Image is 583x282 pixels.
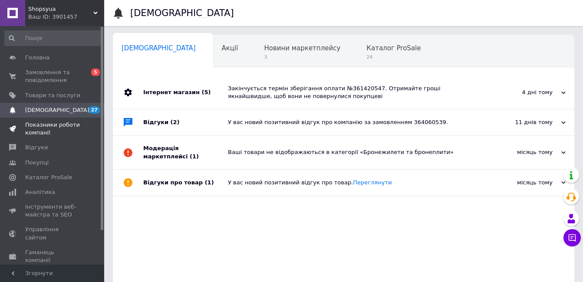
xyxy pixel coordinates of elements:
span: Акції [222,44,238,52]
div: Модерація маркетплейсі [143,136,228,169]
span: 5 [91,69,100,76]
div: Закінчується термін зберігання оплати №361420547. Отримайте гроші якнайшвидше, щоб вони не поверн... [228,85,479,100]
span: Гаманець компанії [25,249,80,264]
span: Показники роботи компанії [25,121,80,137]
span: Головна [25,54,49,62]
span: [DEMOGRAPHIC_DATA] [25,106,89,114]
div: 4 дні тому [479,89,566,96]
span: (5) [201,89,211,95]
span: Відгуки [25,144,48,151]
span: Новини маркетплейсу [264,44,340,52]
div: місяць тому [479,148,566,156]
div: Відгуки про товар [143,170,228,196]
span: Аналітика [25,188,55,196]
div: Ваші товари не відображаються в категорії «Бронежилети та бронеплити» [228,148,479,156]
button: Чат з покупцем [563,229,581,246]
div: У вас новий позитивний відгук про товар. [228,179,479,187]
span: Каталог ProSale [366,44,421,52]
span: Покупці [25,159,49,167]
span: 3 [264,54,340,60]
input: Пошук [4,30,102,46]
span: Shopsyua [28,5,93,13]
div: Інтернет магазин [143,76,228,109]
span: (2) [171,119,180,125]
span: Каталог ProSale [25,174,72,181]
span: Інструменти веб-майстра та SEO [25,203,80,219]
div: Відгуки [143,109,228,135]
span: (1) [190,153,199,160]
span: Замовлення та повідомлення [25,69,80,84]
span: [DEMOGRAPHIC_DATA] [122,44,196,52]
div: Ваш ID: 3901457 [28,13,104,21]
span: 27 [89,106,100,114]
h1: [DEMOGRAPHIC_DATA] [130,8,234,18]
span: Товари та послуги [25,92,80,99]
span: 24 [366,54,421,60]
a: Переглянути [353,179,392,186]
div: 11 днів тому [479,118,566,126]
div: місяць тому [479,179,566,187]
span: Управління сайтом [25,226,80,241]
span: (1) [205,179,214,186]
div: У вас новий позитивний відгук про компанію за замовленням 364060539. [228,118,479,126]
